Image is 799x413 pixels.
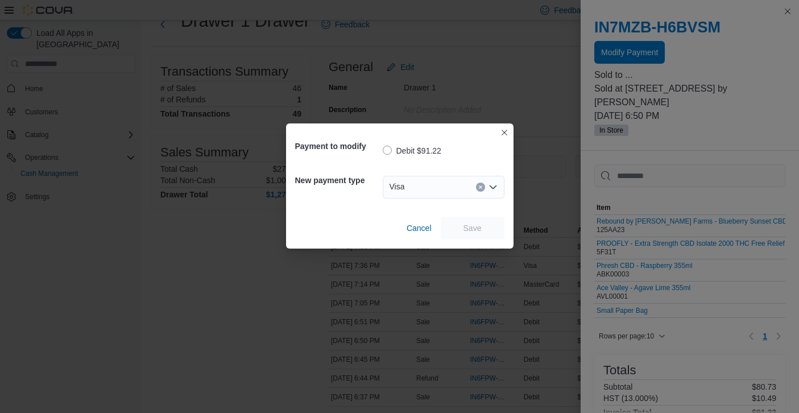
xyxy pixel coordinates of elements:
button: Open list of options [488,183,498,192]
h5: New payment type [295,169,380,192]
span: Visa [390,180,405,193]
button: Clear input [476,183,485,192]
span: Cancel [407,222,432,234]
span: Save [463,222,482,234]
button: Cancel [402,217,436,239]
button: Save [441,217,504,239]
label: Debit $91.22 [383,144,441,158]
h5: Payment to modify [295,135,380,158]
button: Closes this modal window [498,126,511,139]
input: Accessible screen reader label [409,180,410,194]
